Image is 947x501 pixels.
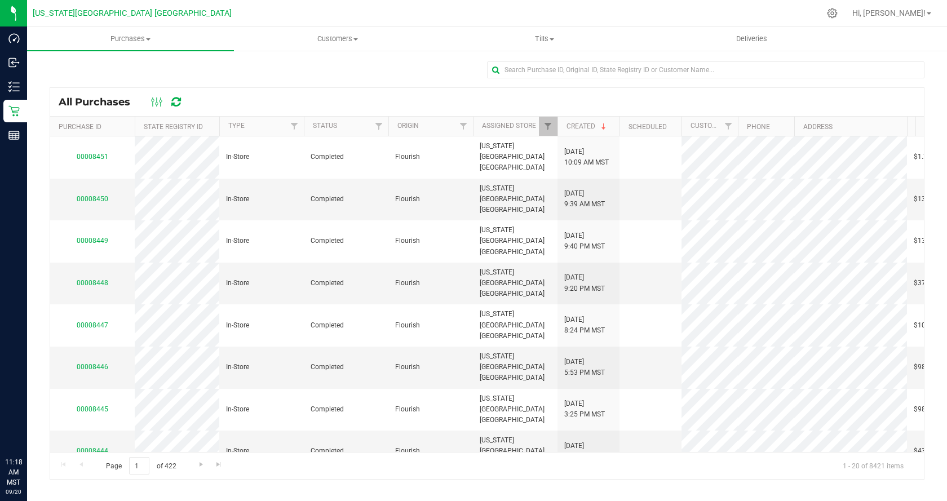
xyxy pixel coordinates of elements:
[8,105,20,117] inline-svg: Retail
[564,272,605,294] span: [DATE] 9:20 PM MST
[480,183,551,216] span: [US_STATE][GEOGRAPHIC_DATA] [GEOGRAPHIC_DATA]
[721,34,782,44] span: Deliveries
[564,147,609,168] span: [DATE] 10:09 AM MST
[77,153,108,161] a: 00008451
[564,357,605,378] span: [DATE] 5:53 PM MST
[564,441,605,462] span: [DATE] 3:09 PM MST
[487,61,924,78] input: Search Purchase ID, Original ID, State Registry ID or Customer Name...
[747,123,770,131] a: Phone
[564,314,605,336] span: [DATE] 8:24 PM MST
[8,130,20,141] inline-svg: Reports
[311,194,344,205] span: Completed
[395,446,420,456] span: Flourish
[480,393,551,426] span: [US_STATE][GEOGRAPHIC_DATA] [GEOGRAPHIC_DATA]
[285,117,304,136] a: Filter
[234,34,440,44] span: Customers
[8,57,20,68] inline-svg: Inbound
[825,8,839,19] div: Manage settings
[914,236,935,246] span: $13.09
[77,321,108,329] a: 00008447
[226,362,249,373] span: In-Store
[211,457,227,472] a: Go to the last page
[77,363,108,371] a: 00008446
[441,34,647,44] span: Tills
[480,435,551,468] span: [US_STATE][GEOGRAPHIC_DATA] [GEOGRAPHIC_DATA]
[629,123,667,131] a: Scheduled
[852,8,926,17] span: Hi, [PERSON_NAME]!
[441,27,648,51] a: Tills
[395,362,420,373] span: Flourish
[27,27,234,51] a: Purchases
[144,123,203,131] a: State Registry ID
[834,457,913,474] span: 1 - 20 of 8421 items
[311,362,344,373] span: Completed
[77,447,108,455] a: 00008444
[8,81,20,92] inline-svg: Inventory
[370,117,388,136] a: Filter
[193,457,209,472] a: Go to the next page
[480,351,551,384] span: [US_STATE][GEOGRAPHIC_DATA] [GEOGRAPHIC_DATA]
[59,96,141,108] span: All Purchases
[914,320,939,331] span: $109.11
[914,278,935,289] span: $37.09
[5,457,22,487] p: 11:18 AM MST
[8,33,20,44] inline-svg: Dashboard
[33,8,232,18] span: [US_STATE][GEOGRAPHIC_DATA] [GEOGRAPHIC_DATA]
[311,320,344,331] span: Completed
[226,236,249,246] span: In-Store
[311,152,344,162] span: Completed
[482,122,536,130] a: Assigned Store
[691,122,725,130] a: Customer
[311,236,344,246] span: Completed
[480,267,551,300] span: [US_STATE][GEOGRAPHIC_DATA] [GEOGRAPHIC_DATA]
[27,34,234,44] span: Purchases
[234,27,441,51] a: Customers
[395,152,420,162] span: Flourish
[454,117,473,136] a: Filter
[311,404,344,415] span: Completed
[395,278,420,289] span: Flourish
[395,236,420,246] span: Flourish
[311,446,344,456] span: Completed
[914,446,935,456] span: $43.65
[480,309,551,342] span: [US_STATE][GEOGRAPHIC_DATA] [GEOGRAPHIC_DATA]
[129,457,149,475] input: 1
[914,152,931,162] span: $1.36
[395,194,420,205] span: Flourish
[226,446,249,456] span: In-Store
[228,122,245,130] a: Type
[313,122,337,130] a: Status
[395,404,420,415] span: Flourish
[719,117,738,136] a: Filter
[11,411,45,445] iframe: Resource center
[77,195,108,203] a: 00008450
[311,278,344,289] span: Completed
[564,188,605,210] span: [DATE] 9:39 AM MST
[564,398,605,420] span: [DATE] 3:25 PM MST
[77,237,108,245] a: 00008449
[803,123,833,131] a: Address
[226,194,249,205] span: In-Store
[397,122,419,130] a: Origin
[914,194,939,205] span: $130.92
[59,123,101,131] a: Purchase ID
[395,320,420,331] span: Flourish
[226,152,249,162] span: In-Store
[5,487,22,496] p: 09/20
[648,27,855,51] a: Deliveries
[539,117,557,136] a: Filter
[226,404,249,415] span: In-Store
[77,279,108,287] a: 00008448
[567,122,608,130] a: Created
[480,225,551,258] span: [US_STATE][GEOGRAPHIC_DATA] [GEOGRAPHIC_DATA]
[226,278,249,289] span: In-Store
[914,404,935,415] span: $98.20
[77,405,108,413] a: 00008445
[96,457,185,475] span: Page of 422
[914,362,935,373] span: $98.20
[564,230,605,252] span: [DATE] 9:40 PM MST
[226,320,249,331] span: In-Store
[480,141,551,174] span: [US_STATE][GEOGRAPHIC_DATA] [GEOGRAPHIC_DATA]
